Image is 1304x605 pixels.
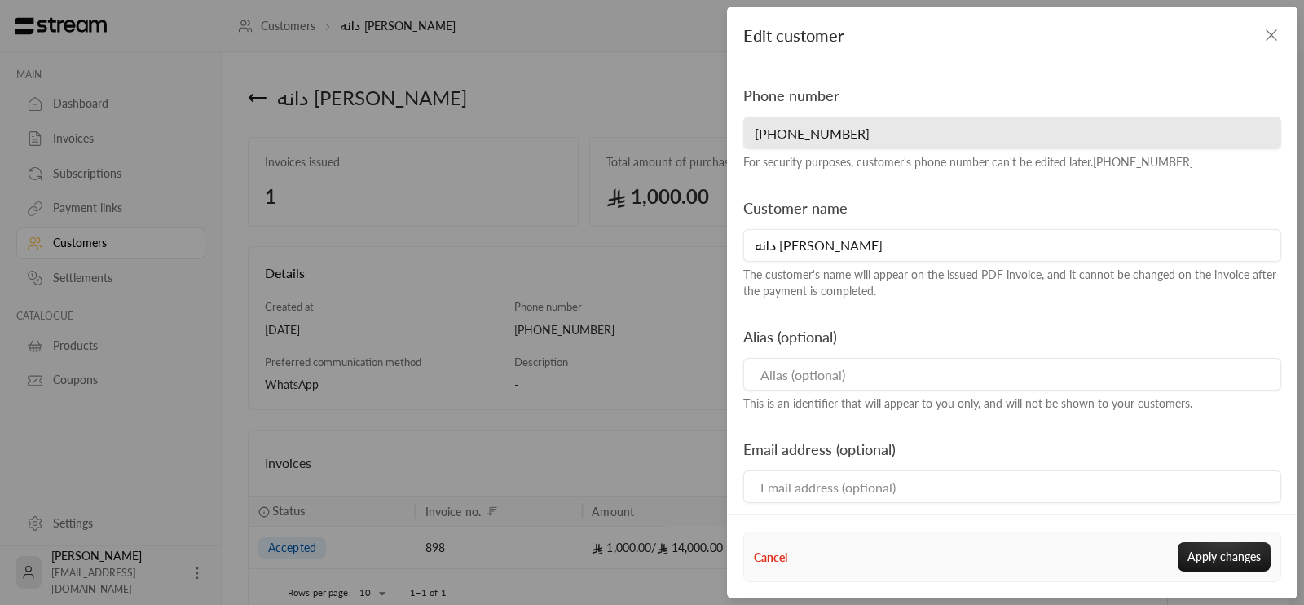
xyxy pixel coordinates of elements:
input: Customer name [743,229,1281,262]
input: Phone number [743,117,1281,149]
div: For security purposes, customer's phone number can't be edited later. [PHONE_NUMBER] [743,154,1281,170]
div: This is an identifier that will appear to you only, and will not be shown to your customers. [743,395,1281,412]
span: Edit customer [743,23,844,47]
input: Alias (optional) [743,358,1281,391]
label: Phone number [743,84,839,107]
label: Email address (optional) [743,438,896,461]
div: The customer's name will appear on the issued PDF invoice, and it cannot be changed on the invoic... [743,267,1281,299]
button: Cancel [754,549,787,566]
button: Apply changes [1178,542,1271,572]
input: Email address (optional) [743,470,1281,503]
label: Alias (optional) [743,325,837,348]
label: Customer name [743,197,848,219]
